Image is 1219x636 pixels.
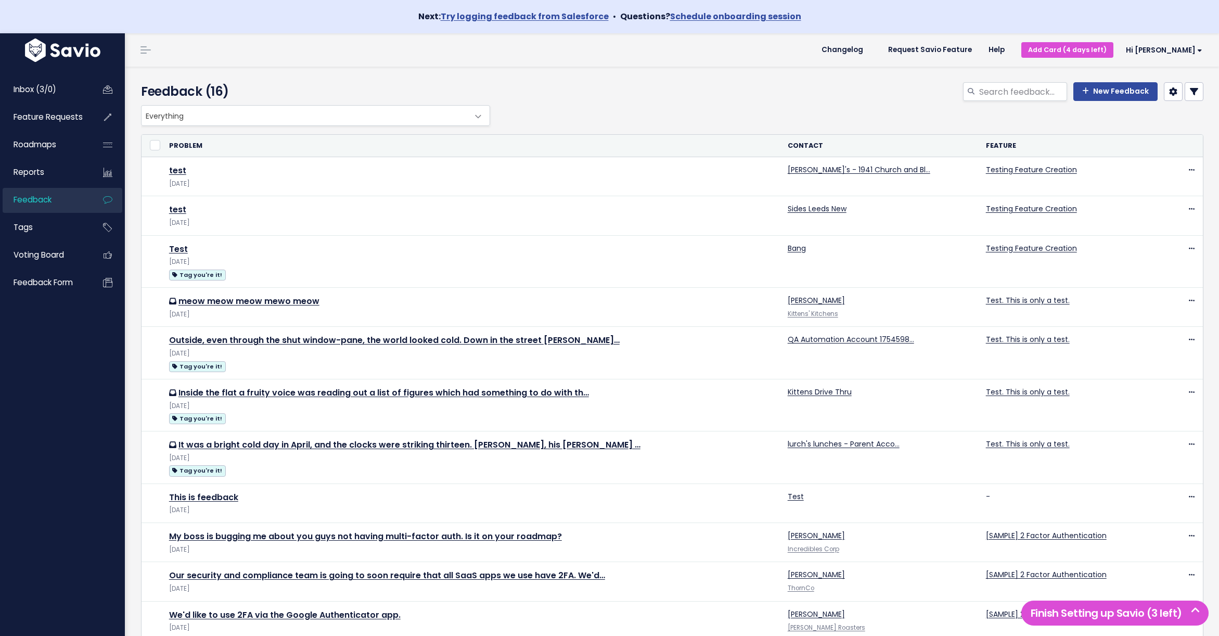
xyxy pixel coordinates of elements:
img: logo-white.9d6f32f41409.svg [22,39,103,62]
div: [DATE] [169,583,775,594]
div: [DATE] [169,179,775,189]
div: [DATE] [169,218,775,228]
a: It was a bright cold day in April, and the clocks were striking thirteen. [PERSON_NAME], his [PER... [178,439,640,451]
span: Feedback [14,194,52,205]
a: [PERSON_NAME] [788,530,845,541]
span: Reports [14,167,44,177]
a: Test. This is only a test. [986,387,1070,397]
div: [DATE] [169,348,775,359]
a: [PERSON_NAME] [788,569,845,580]
a: lurch's lunches - Parent Acco… [788,439,900,449]
a: Feedback [3,188,86,212]
a: Testing Feature Creation [986,243,1077,253]
a: Tag you're it! [169,412,226,425]
a: Testing Feature Creation [986,203,1077,214]
a: QA Automation Account 1754598… [788,334,914,345]
a: Tag you're it! [169,464,226,477]
a: [SAMPLE] 2 Factor Authentication [986,609,1107,619]
a: Kittens Drive Thru [788,387,852,397]
a: Feedback form [3,271,86,295]
div: [DATE] [169,622,775,633]
a: Testing Feature Creation [986,164,1077,175]
a: Schedule onboarding session [670,10,801,22]
div: [DATE] [169,401,775,412]
span: Tag you're it! [169,361,226,372]
a: This is feedback [169,491,238,503]
a: Roadmaps [3,133,86,157]
a: Hi [PERSON_NAME] [1113,42,1211,58]
a: Sides Leeds New [788,203,846,214]
strong: Next: [418,10,609,22]
a: We'd like to use 2FA via the Google Authenticator app. [169,609,401,621]
input: Search feedback... [978,82,1067,101]
a: Our security and compliance team is going to soon require that all SaaS apps we use have 2FA. We'd… [169,569,605,581]
a: Bang [788,243,806,253]
span: Tag you're it! [169,270,226,281]
h4: Feedback (16) [141,82,485,101]
div: [DATE] [169,257,775,268]
a: Incredibles Corp [788,545,839,553]
div: [DATE] [169,505,775,516]
a: Request Savio Feature [880,42,980,58]
a: Outside, even through the shut window-pane, the world looked cold. Down in the street [PERSON_NAME]… [169,334,620,346]
a: Test [169,243,188,255]
a: New Feedback [1073,82,1158,101]
h5: Finish Setting up Savio (3 left) [1026,605,1204,621]
strong: Questions? [620,10,801,22]
a: Test. This is only a test. [986,334,1070,345]
a: My boss is bugging me about you guys not having multi-factor auth. Is it on your roadmap? [169,530,562,542]
span: Voting Board [14,249,64,260]
div: [DATE] [169,544,775,555]
span: Changelog [822,46,863,54]
a: Voting Board [3,243,86,267]
span: • [613,10,616,22]
th: Problem [163,135,781,157]
th: Contact [781,135,980,157]
span: Feature Requests [14,111,83,122]
a: Test. This is only a test. [986,295,1070,306]
div: [DATE] [169,309,775,320]
a: Kittens' Kitchens [788,310,838,318]
a: [PERSON_NAME] [788,609,845,619]
a: test [169,164,186,176]
a: Feature Requests [3,105,86,129]
a: Add Card (4 days left) [1021,42,1113,57]
span: Tag you're it! [169,413,226,424]
a: Tag you're it! [169,268,226,281]
span: Everything [141,105,490,126]
a: Reports [3,160,86,184]
span: Hi [PERSON_NAME] [1126,46,1202,54]
a: [PERSON_NAME]'s - 1941 Church and Bl… [788,164,930,175]
a: Test. This is only a test. [986,439,1070,449]
a: [PERSON_NAME] [788,295,845,306]
div: [DATE] [169,453,775,464]
span: Tag you're it! [169,465,226,476]
span: Roadmaps [14,139,56,150]
a: [SAMPLE] 2 Factor Authentication [986,569,1107,580]
a: [SAMPLE] 2 Factor Authentication [986,530,1107,541]
a: meow meow meow mewo meow [178,295,319,307]
a: test [169,203,186,215]
a: [PERSON_NAME] Roasters [788,624,865,632]
a: Inside the flat a fruity voice was reading out a list of figures which had something to do with th… [178,387,589,399]
a: ThornCo [788,584,814,592]
td: - [980,484,1150,523]
a: Test [788,491,804,502]
a: Tag you're it! [169,360,226,373]
span: Feedback form [14,277,73,288]
th: Feature [980,135,1150,157]
a: Inbox (3/0) [3,78,86,101]
a: Try logging feedback from Salesforce [441,10,609,22]
a: Tags [3,215,86,239]
span: Inbox (3/0) [14,84,56,95]
span: Everything [142,106,469,125]
span: Tags [14,222,33,233]
a: Help [980,42,1013,58]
